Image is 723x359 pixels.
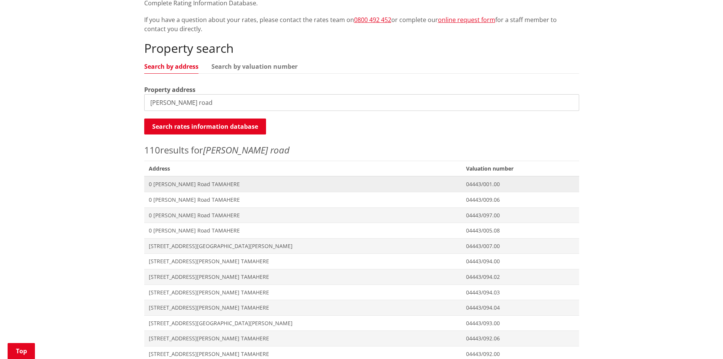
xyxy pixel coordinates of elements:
span: [STREET_ADDRESS][PERSON_NAME] TAMAHERE [149,273,457,281]
span: [STREET_ADDRESS][GEOGRAPHIC_DATA][PERSON_NAME] [149,319,457,327]
span: 04443/001.00 [466,180,574,188]
label: Property address [144,85,195,94]
span: 110 [144,144,160,156]
a: [STREET_ADDRESS][GEOGRAPHIC_DATA][PERSON_NAME] 04443/007.00 [144,238,579,254]
span: 04443/094.02 [466,273,574,281]
a: Top [8,343,35,359]
span: [STREET_ADDRESS][GEOGRAPHIC_DATA][PERSON_NAME] [149,242,457,250]
span: [STREET_ADDRESS][PERSON_NAME] TAMAHERE [149,304,457,312]
span: Address [144,161,462,176]
a: 0 [PERSON_NAME] Road TAMAHERE 04443/005.08 [144,223,579,239]
a: [STREET_ADDRESS][PERSON_NAME] TAMAHERE 04443/092.06 [144,331,579,346]
a: Search by address [144,63,198,70]
a: 0 [PERSON_NAME] Road TAMAHERE 04443/097.00 [144,207,579,223]
a: [STREET_ADDRESS][PERSON_NAME] TAMAHERE 04443/094.00 [144,254,579,269]
iframe: Messenger Launcher [688,327,715,354]
span: 04443/009.06 [466,196,574,204]
span: [STREET_ADDRESS][PERSON_NAME] TAMAHERE [149,335,457,342]
span: 04443/092.06 [466,335,574,342]
p: results for [144,143,579,157]
p: If you have a question about your rates, please contact the rates team on or complete our for a s... [144,15,579,33]
span: 0 [PERSON_NAME] Road TAMAHERE [149,196,457,204]
span: [STREET_ADDRESS][PERSON_NAME] TAMAHERE [149,258,457,265]
a: [STREET_ADDRESS][PERSON_NAME] TAMAHERE 04443/094.04 [144,300,579,316]
span: 04443/094.03 [466,289,574,296]
span: 04443/005.08 [466,227,574,234]
span: [STREET_ADDRESS][PERSON_NAME] TAMAHERE [149,289,457,296]
span: 04443/007.00 [466,242,574,250]
span: [STREET_ADDRESS][PERSON_NAME] TAMAHERE [149,350,457,358]
a: 0 [PERSON_NAME] Road TAMAHERE 04443/009.06 [144,192,579,207]
span: 0 [PERSON_NAME] Road TAMAHERE [149,227,457,234]
span: 04443/092.00 [466,350,574,358]
span: 04443/093.00 [466,319,574,327]
span: 0 [PERSON_NAME] Road TAMAHERE [149,212,457,219]
em: [PERSON_NAME] road [203,144,290,156]
button: Search rates information database [144,119,266,134]
h2: Property search [144,41,579,55]
span: 04443/097.00 [466,212,574,219]
input: e.g. Duke Street NGARUAWAHIA [144,94,579,111]
span: 04443/094.00 [466,258,574,265]
a: [STREET_ADDRESS][GEOGRAPHIC_DATA][PERSON_NAME] 04443/093.00 [144,315,579,331]
a: Search by valuation number [211,63,298,70]
a: [STREET_ADDRESS][PERSON_NAME] TAMAHERE 04443/094.02 [144,269,579,285]
a: online request form [438,16,495,24]
a: 0 [PERSON_NAME] Road TAMAHERE 04443/001.00 [144,176,579,192]
span: 04443/094.04 [466,304,574,312]
a: 0800 492 452 [354,16,391,24]
a: [STREET_ADDRESS][PERSON_NAME] TAMAHERE 04443/094.03 [144,285,579,300]
span: 0 [PERSON_NAME] Road TAMAHERE [149,180,457,188]
span: Valuation number [462,161,579,176]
